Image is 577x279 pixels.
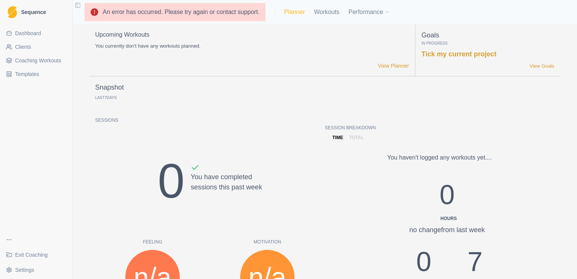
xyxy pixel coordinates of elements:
span: Templates [15,70,39,78]
a: LogoSequence [3,3,69,21]
a: Coaching Workouts [3,54,69,67]
span: Dashboard [15,29,41,37]
p: Upcoming Workouts [95,30,409,39]
p: Goals [421,30,554,40]
img: Logo [8,6,17,19]
a: View Planner [378,62,409,70]
p: Sessions [95,117,325,124]
p: Feeling [95,239,210,245]
span: Exit Coaching [15,251,48,259]
div: no change from last week [396,225,498,235]
p: Snapshot [95,82,124,93]
span: Clients [15,43,31,51]
a: Dashboard [3,27,69,39]
a: Clients [3,41,69,53]
p: In Progress [421,40,554,46]
span: 7 [105,96,107,100]
p: You currently don't have any workouts planned. [95,42,409,50]
div: 0 [396,174,498,222]
a: Templates [3,68,69,80]
p: total [349,134,364,141]
div: Hours [399,215,498,222]
div: 0 [158,145,185,217]
p: Motivation [210,239,325,245]
span: Sequence [21,9,46,15]
a: Planner [284,8,305,17]
button: Settings [3,264,69,276]
p: Session Breakdown [325,124,554,131]
span: Coaching Workouts [15,57,61,64]
a: View Goals [529,62,554,70]
div: An error has occurred. Please try again or contact support. [85,3,265,21]
a: Workouts [314,8,339,17]
a: Tick my current project [421,50,497,58]
div: You have completed sessions this past week [191,163,262,217]
p: You haven't logged any workouts yet.... [387,153,492,162]
a: Exit Coaching [3,249,69,261]
button: Performance [349,5,391,20]
p: Last Days [95,96,117,100]
p: time [332,134,343,141]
